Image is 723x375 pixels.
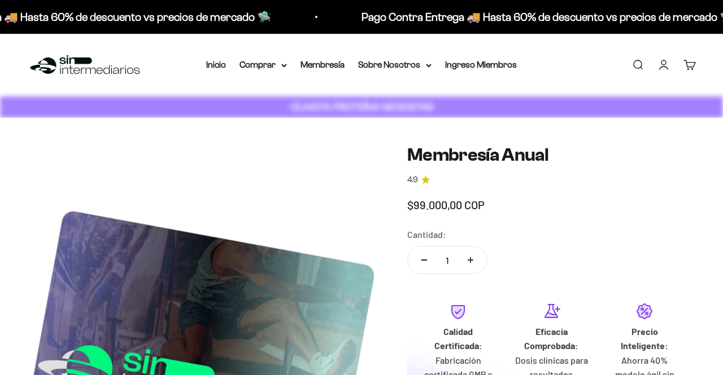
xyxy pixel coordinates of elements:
a: 4.94.9 de 5.0 estrellas [407,174,696,186]
strong: CUANTA PROTEÍNA NECESITAS [290,101,433,113]
label: Cantidad: [407,227,446,242]
button: Reducir cantidad [408,246,441,273]
strong: Precio Inteligente: [621,326,668,351]
strong: Calidad Certificada: [434,326,482,351]
summary: Comprar [239,58,287,72]
h1: Membresía Anual [407,145,696,165]
strong: Eficacia Comprobada: [524,326,578,351]
sale-price: $99.000,00 COP [407,196,485,214]
button: Aumentar cantidad [454,246,487,273]
a: Membresía [300,60,345,69]
a: Ingreso Miembros [445,60,517,69]
summary: Sobre Nosotros [358,58,432,72]
span: 4.9 [407,174,418,186]
a: Inicio [206,60,226,69]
